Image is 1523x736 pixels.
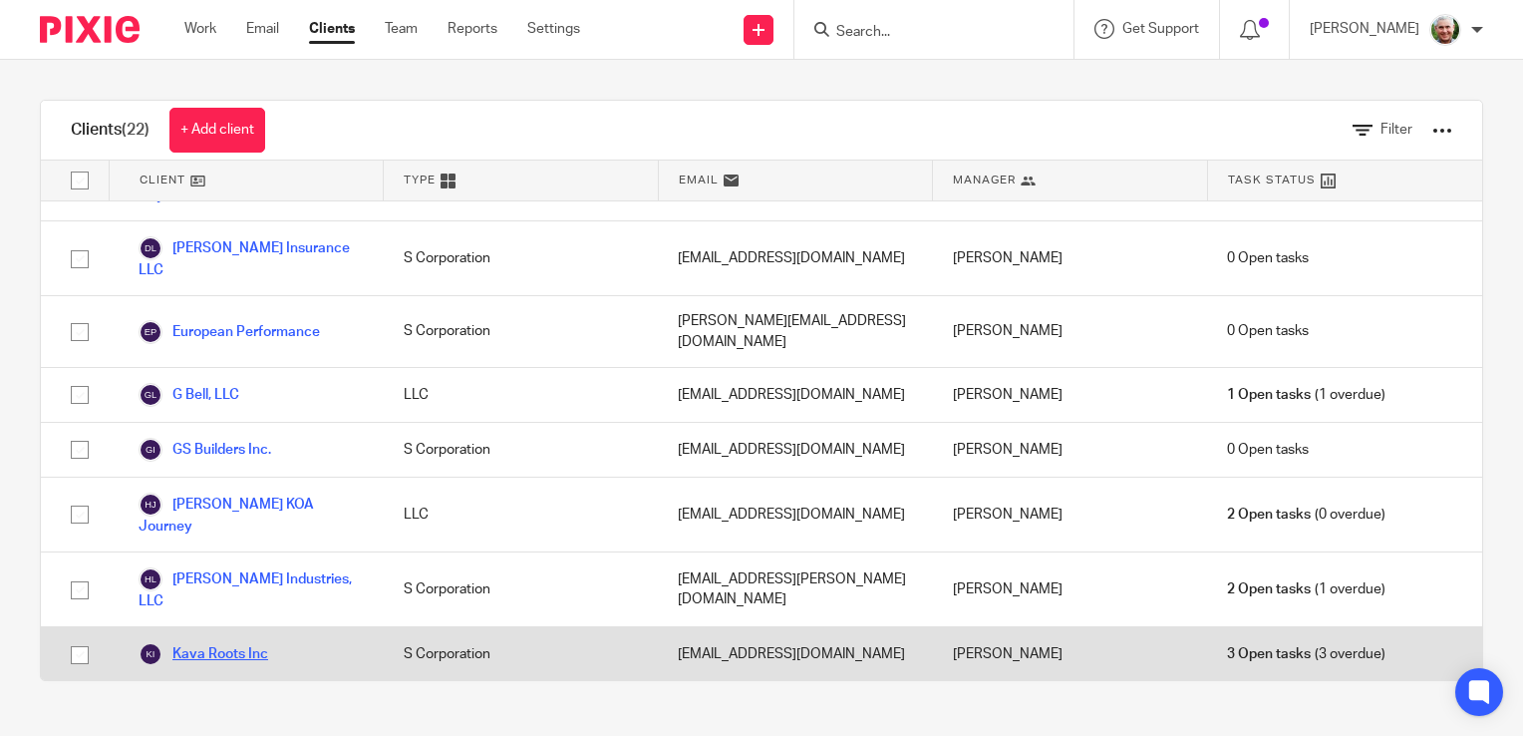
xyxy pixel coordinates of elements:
[384,552,659,626] div: S Corporation
[933,423,1208,477] div: [PERSON_NAME]
[384,368,659,422] div: LLC
[40,16,140,43] img: Pixie
[139,438,162,462] img: svg%3E
[139,567,162,591] img: svg%3E
[1227,579,1311,599] span: 2 Open tasks
[1227,385,1311,405] span: 1 Open tasks
[933,478,1208,552] div: [PERSON_NAME]
[139,642,268,666] a: Kava Roots Inc
[139,493,162,517] img: svg%3E
[139,320,162,344] img: svg%3E
[953,172,1016,188] span: Manager
[246,19,279,39] a: Email
[139,493,364,537] a: [PERSON_NAME] KOA Journey
[309,19,355,39] a: Clients
[1227,579,1384,599] span: (1 overdue)
[71,120,150,141] h1: Clients
[658,423,933,477] div: [EMAIL_ADDRESS][DOMAIN_NAME]
[933,627,1208,681] div: [PERSON_NAME]
[139,383,162,407] img: svg%3E
[658,478,933,552] div: [EMAIL_ADDRESS][DOMAIN_NAME]
[933,296,1208,367] div: [PERSON_NAME]
[139,438,271,462] a: GS Builders Inc.
[1380,123,1412,137] span: Filter
[1228,172,1316,188] span: Task Status
[933,552,1208,626] div: [PERSON_NAME]
[1310,19,1419,39] p: [PERSON_NAME]
[527,19,580,39] a: Settings
[61,162,99,199] input: Select all
[384,627,659,681] div: S Corporation
[139,567,364,611] a: [PERSON_NAME] Industries, LLC
[384,221,659,295] div: S Corporation
[933,221,1208,295] div: [PERSON_NAME]
[404,172,436,188] span: Type
[933,368,1208,422] div: [PERSON_NAME]
[658,627,933,681] div: [EMAIL_ADDRESS][DOMAIN_NAME]
[658,552,933,626] div: [EMAIL_ADDRESS][PERSON_NAME][DOMAIN_NAME]
[139,642,162,666] img: svg%3E
[679,172,719,188] span: Email
[139,236,364,280] a: [PERSON_NAME] Insurance LLC
[169,108,265,153] a: + Add client
[184,19,216,39] a: Work
[658,221,933,295] div: [EMAIL_ADDRESS][DOMAIN_NAME]
[384,296,659,367] div: S Corporation
[834,24,1014,42] input: Search
[384,478,659,552] div: LLC
[385,19,418,39] a: Team
[139,236,162,260] img: svg%3E
[658,296,933,367] div: [PERSON_NAME][EMAIL_ADDRESS][DOMAIN_NAME]
[1227,248,1309,268] span: 0 Open tasks
[1227,505,1311,525] span: 2 Open tasks
[448,19,497,39] a: Reports
[1122,22,1199,36] span: Get Support
[1227,321,1309,341] span: 0 Open tasks
[384,423,659,477] div: S Corporation
[140,172,185,188] span: Client
[1227,440,1309,460] span: 0 Open tasks
[139,383,239,407] a: G Bell, LLC
[1227,385,1384,405] span: (1 overdue)
[1227,644,1384,664] span: (3 overdue)
[1227,644,1311,664] span: 3 Open tasks
[658,368,933,422] div: [EMAIL_ADDRESS][DOMAIN_NAME]
[139,320,320,344] a: European Performance
[1227,505,1384,525] span: (0 overdue)
[1429,14,1461,46] img: kim_profile.jpg
[122,122,150,138] span: (22)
